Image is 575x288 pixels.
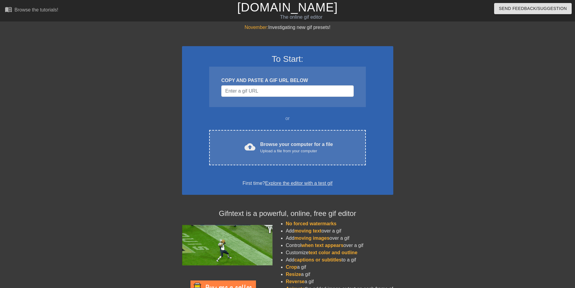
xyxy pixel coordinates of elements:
[301,243,343,248] span: when text appears
[182,209,393,218] h4: Gifntext is a powerful, online, free gif editor
[182,24,393,31] div: Investigating new gif presets!
[260,148,333,154] div: Upload a file from your computer
[294,228,321,233] span: moving text
[195,14,408,21] div: The online gif editor
[499,5,567,12] span: Send Feedback/Suggestion
[221,85,353,97] input: Username
[182,225,273,265] img: football_small.gif
[286,227,393,235] li: Add over a gif
[286,278,393,285] li: a gif
[286,242,393,249] li: Control over a gif
[286,279,305,284] span: Reverse
[5,6,58,15] a: Browse the tutorials!
[494,3,572,14] button: Send Feedback/Suggestion
[286,249,393,256] li: Customize
[286,235,393,242] li: Add over a gif
[221,77,353,84] div: COPY AND PASTE A GIF URL BELOW
[286,221,337,226] span: No forced watermarks
[237,1,338,14] a: [DOMAIN_NAME]
[190,54,385,64] h3: To Start:
[286,264,297,270] span: Crop
[286,256,393,264] li: Add to a gif
[286,264,393,271] li: a gif
[265,181,332,186] a: Explore the editor with a test gif
[308,250,357,255] span: text color and outline
[286,271,393,278] li: a gif
[244,141,255,152] span: cloud_upload
[244,25,268,30] span: November:
[260,141,333,154] div: Browse your computer for a file
[5,6,12,13] span: menu_book
[294,257,341,262] span: captions or subtitles
[190,180,385,187] div: First time?
[286,272,301,277] span: Resize
[14,7,58,12] div: Browse the tutorials!
[198,115,378,122] div: or
[294,236,329,241] span: moving images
